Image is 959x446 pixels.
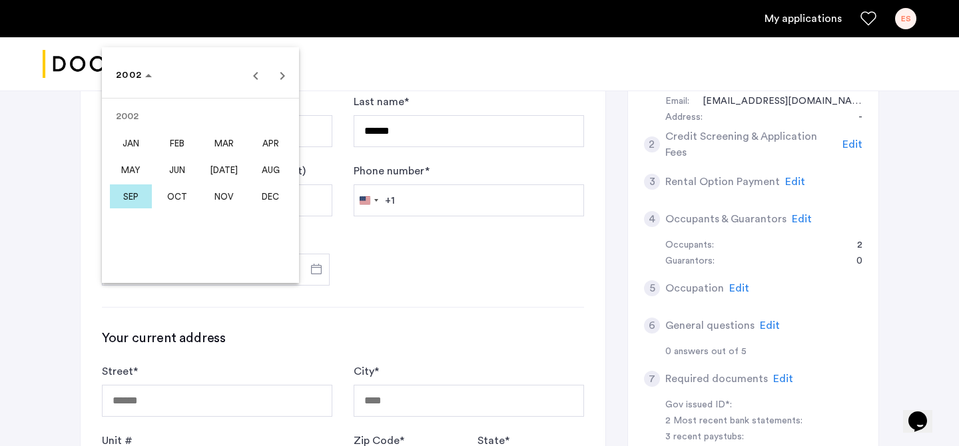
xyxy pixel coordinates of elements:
iframe: chat widget [903,393,946,433]
span: JUN [157,158,198,182]
span: [DATE] [203,158,245,182]
span: JAN [110,131,152,155]
button: December 2002 [247,183,294,210]
span: FEB [157,131,198,155]
button: January 2002 [107,130,154,156]
span: DEC [250,184,292,208]
button: July 2002 [200,156,247,183]
button: September 2002 [107,183,154,210]
button: Next year [269,62,296,89]
td: 2002 [107,103,294,130]
span: 2002 [116,71,142,80]
span: MAY [110,158,152,182]
span: MAR [203,131,245,155]
button: October 2002 [154,183,200,210]
span: SEP [110,184,152,208]
span: OCT [157,184,198,208]
button: May 2002 [107,156,154,183]
button: April 2002 [247,130,294,156]
button: August 2002 [247,156,294,183]
button: November 2002 [200,183,247,210]
button: June 2002 [154,156,200,183]
span: NOV [203,184,245,208]
button: February 2002 [154,130,200,156]
button: Previous year [242,62,269,89]
span: AUG [250,158,292,182]
button: Choose date [111,63,157,87]
button: March 2002 [200,130,247,156]
span: APR [250,131,292,155]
